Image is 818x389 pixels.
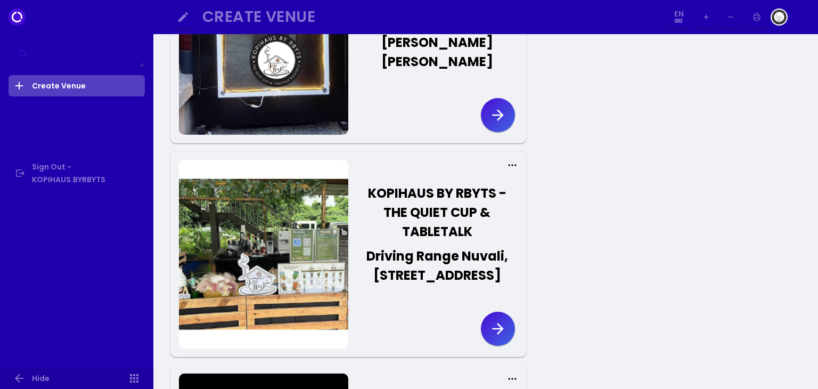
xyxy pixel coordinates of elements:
div: Create Venue [202,11,653,23]
img: Image [771,9,788,26]
a: Create Venue [9,75,145,96]
div: KOPIHAUS BY RBYTS - THE QUIET CUP & TABLETALK [362,184,512,241]
div: Driving Range Nuvali, [STREET_ADDRESS] [362,247,512,285]
button: KOPIHAUS BY RBYTS - THE QUIET CUP & TABLETALKDriving Range Nuvali, [STREET_ADDRESS] [348,171,518,298]
button: Create Venue [198,5,664,29]
img: Image [791,9,808,26]
a: Sign Out - KOPIHAUS.BYRBYTS [9,156,145,190]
